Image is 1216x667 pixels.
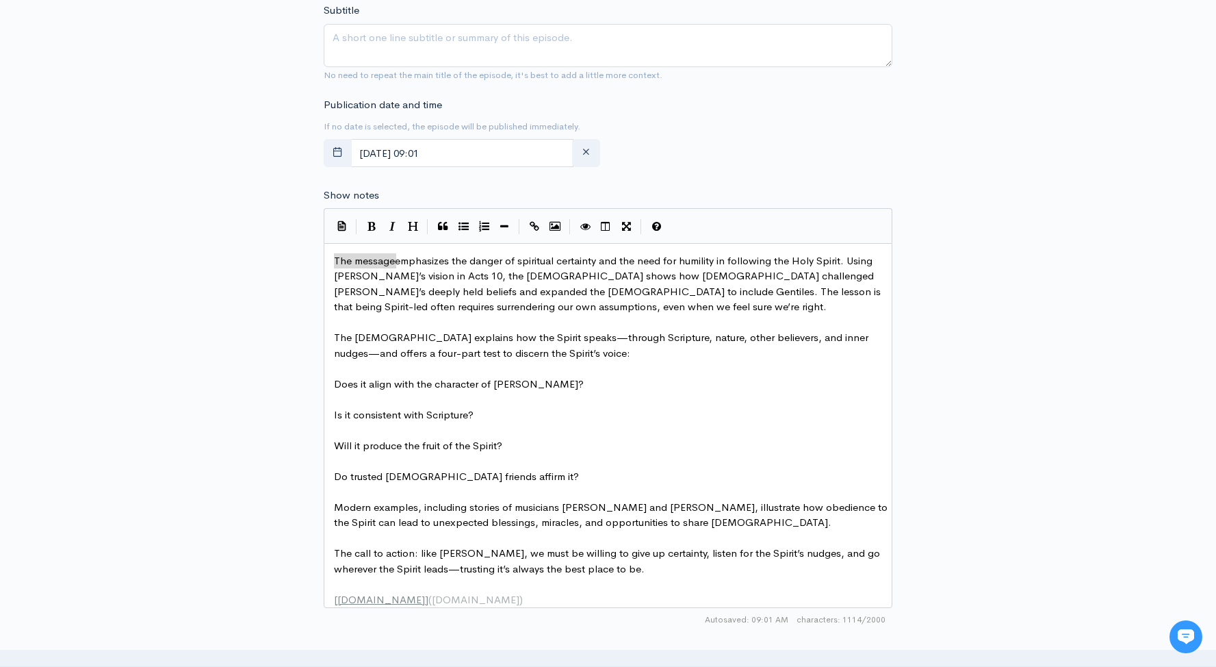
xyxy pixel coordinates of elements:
[324,3,359,18] label: Subtitle
[324,121,580,132] small: If no date is selected, the episode will be published immediately.
[324,97,442,113] label: Publication date and time
[641,219,642,235] i: |
[21,91,253,157] h2: Just let us know if you need anything and we'll be happy to help! 🙂
[334,377,584,390] span: Does it align with the character of [PERSON_NAME]?
[427,219,428,235] i: |
[519,219,520,235] i: |
[334,439,502,452] span: Will it produce the fruit of the Spirit?
[572,139,600,167] button: clear
[21,181,253,209] button: New conversation
[334,593,337,606] span: [
[324,188,379,203] label: Show notes
[595,216,616,237] button: Toggle Side by Side
[797,614,885,626] span: 1114/2000
[432,216,453,237] button: Quote
[18,235,255,251] p: Find an answer quickly
[88,190,164,201] span: New conversation
[428,593,432,606] span: (
[334,254,883,314] span: emphasizes the danger of spiritual certainty and the need for humility in following the Holy Spir...
[361,216,382,237] button: Bold
[432,593,519,606] span: [DOMAIN_NAME]
[569,219,571,235] i: |
[40,257,244,285] input: Search articles
[324,139,352,167] button: toggle
[356,219,357,235] i: |
[334,501,890,529] span: Modern examples, including stories of musicians [PERSON_NAME] and [PERSON_NAME], illustrate how o...
[1169,620,1202,653] iframe: gist-messenger-bubble-iframe
[382,216,402,237] button: Italic
[616,216,636,237] button: Toggle Fullscreen
[494,216,515,237] button: Insert Horizontal Line
[334,408,474,421] span: Is it consistent with Scripture?
[545,216,565,237] button: Insert Image
[21,66,253,88] h1: Hi 👋
[425,593,428,606] span: ]
[331,215,352,236] button: Insert Show Notes Template
[402,216,423,237] button: Heading
[474,216,494,237] button: Numbered List
[519,593,523,606] span: )
[453,216,474,237] button: Generic List
[337,593,425,606] span: [DOMAIN_NAME]
[334,331,871,360] span: The [DEMOGRAPHIC_DATA] explains how the Spirit speaks—through Scripture, nature, other believers,...
[334,254,395,267] span: The message
[334,470,579,483] span: Do trusted [DEMOGRAPHIC_DATA] friends affirm it?
[705,614,788,626] span: Autosaved: 09:01 AM
[646,216,667,237] button: Markdown Guide
[324,69,662,81] small: No need to repeat the main title of the episode, it's best to add a little more context.
[524,216,545,237] button: Create Link
[334,546,883,575] span: The call to action: like [PERSON_NAME], we must be willing to give up certainty, listen for the S...
[575,216,595,237] button: Toggle Preview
